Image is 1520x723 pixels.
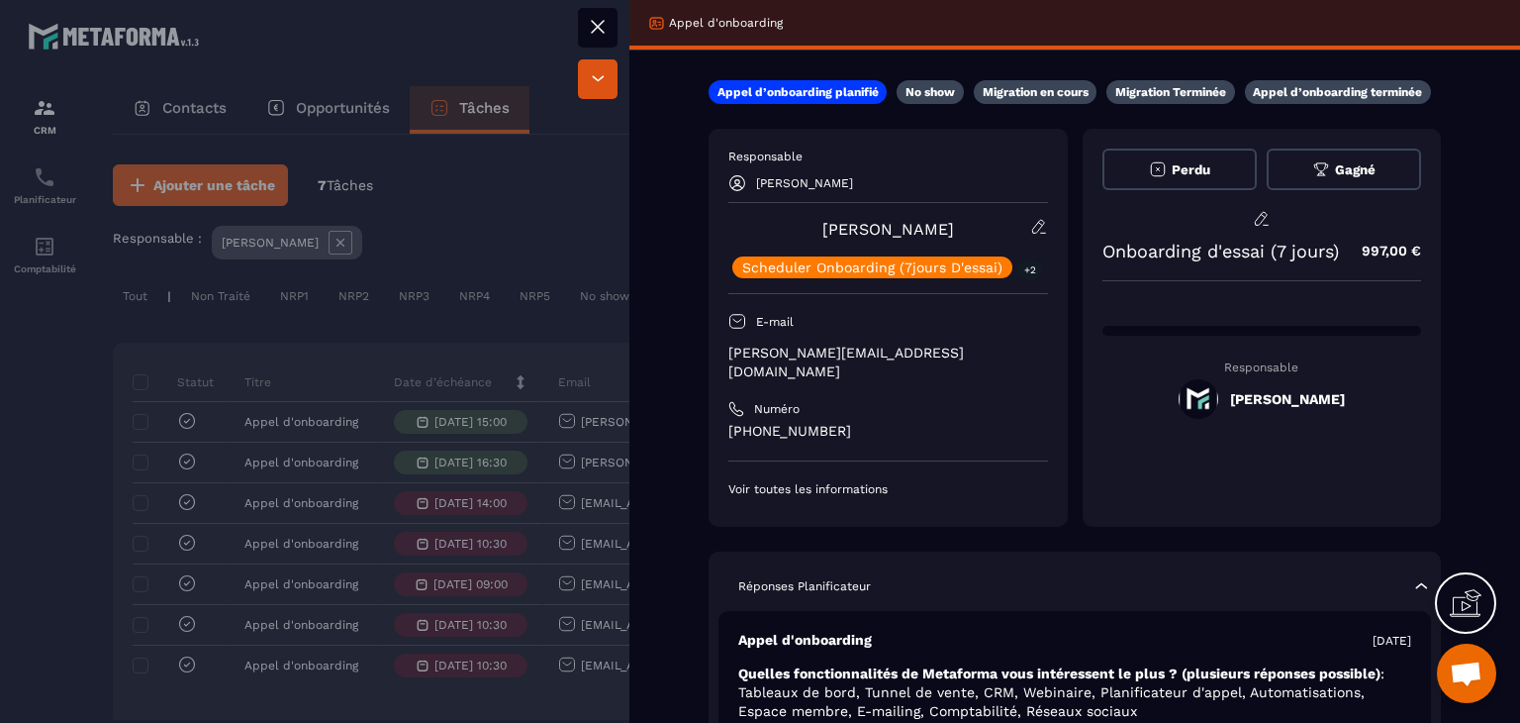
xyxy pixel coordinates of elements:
p: [DATE] [1373,633,1411,649]
p: Responsable [1102,361,1422,374]
p: Appel d'onboarding [669,15,783,31]
p: Numéro [754,401,800,417]
p: Migration Terminée [1115,84,1226,100]
span: Perdu [1172,162,1210,177]
p: Scheduler Onboarding (7jours D'essai) [742,260,1002,274]
p: [PERSON_NAME][EMAIL_ADDRESS][DOMAIN_NAME] [728,344,1048,381]
p: Migration en cours [983,84,1089,100]
p: Réponses Planificateur [738,578,871,594]
span: Gagné [1335,162,1376,177]
button: Perdu [1102,149,1257,190]
button: Gagné [1267,149,1421,190]
p: +2 [1017,259,1043,280]
p: Responsable [728,149,1048,164]
div: Ouvrir le chat [1437,644,1496,703]
p: Onboarding d'essai (7 jours) [1102,241,1339,261]
p: Appel d'onboarding [738,631,872,650]
p: [PHONE_NUMBER] [728,422,1048,441]
p: Voir toutes les informations [728,481,1048,497]
p: 997,00 € [1342,232,1421,270]
p: Appel d’onboarding planifié [717,84,879,100]
span: : Tableaux de bord, Tunnel de vente, CRM, Webinaire, Planificateur d'appel, Automatisations, Espa... [738,666,1384,719]
p: No show [905,84,955,100]
p: [PERSON_NAME] [756,176,853,190]
p: Appel d’onboarding terminée [1253,84,1422,100]
p: Quelles fonctionnalités de Metaforma vous intéressent le plus ? (plusieurs réponses possible) [738,665,1411,721]
h5: [PERSON_NAME] [1230,391,1345,407]
p: E-mail [756,314,794,330]
a: [PERSON_NAME] [822,220,954,239]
